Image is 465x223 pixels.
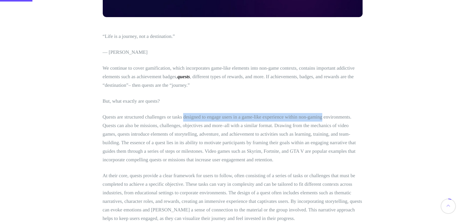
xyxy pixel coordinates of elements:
p: We continue to cover gamification, which incorporates game-like elements into non-game contexts, ... [103,64,363,90]
p: But, what exactly are quests? [103,97,363,106]
p: “Life is a journey, not a destination.” [103,32,363,41]
p: At their core, quests provide a clear framework for users to follow, often consisting of a series... [103,172,363,223]
p: ― [PERSON_NAME] [103,48,363,57]
p: Quests are structured challenges or tasks designed to engage users in a game-like experience with... [103,113,363,164]
em: quests [177,74,190,79]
